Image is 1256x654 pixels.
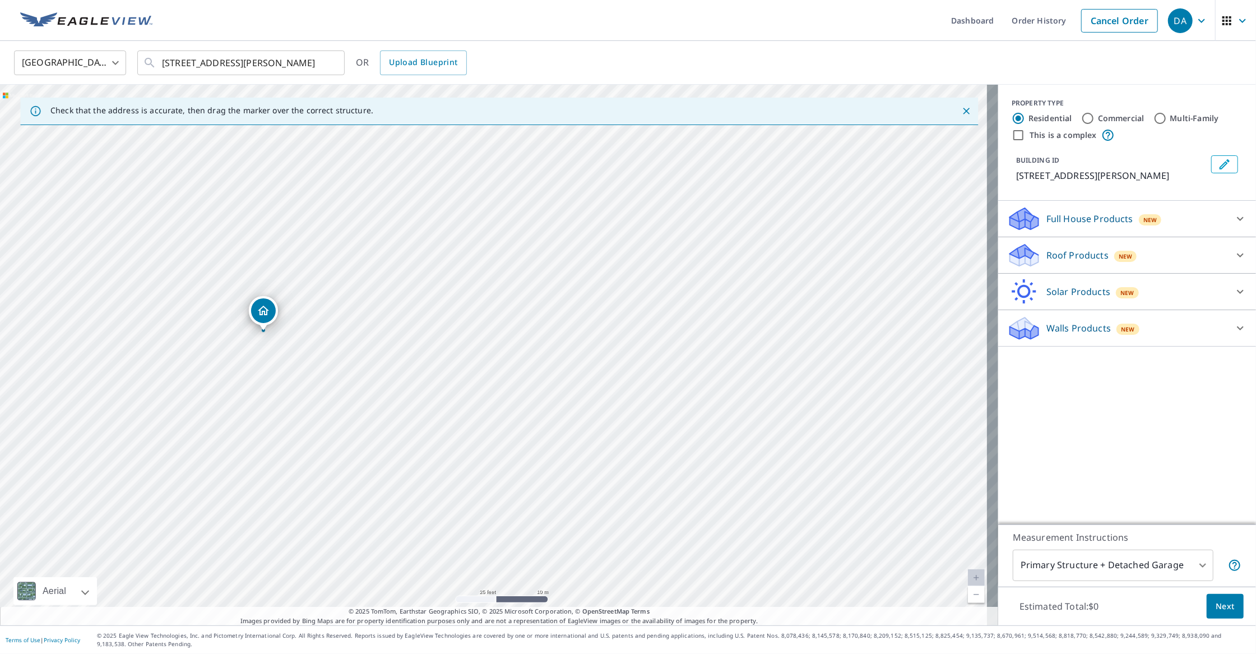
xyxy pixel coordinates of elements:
button: Next [1207,594,1244,619]
a: Current Level 20, Zoom Out [968,586,985,603]
div: PROPERTY TYPE [1012,98,1243,108]
span: Your report will include the primary structure and a detached garage if one exists. [1228,559,1241,572]
p: Measurement Instructions [1013,531,1241,544]
div: Aerial [13,577,97,605]
p: Roof Products [1046,248,1109,262]
p: | [6,637,80,643]
span: New [1143,215,1157,224]
span: New [1119,252,1133,261]
a: Cancel Order [1081,9,1158,33]
button: Edit building 1 [1211,155,1238,173]
a: OpenStreetMap [582,607,629,615]
p: Walls Products [1046,321,1111,335]
span: New [1121,325,1135,334]
img: EV Logo [20,12,152,29]
a: Terms of Use [6,636,40,644]
div: DA [1168,8,1193,33]
p: [STREET_ADDRESS][PERSON_NAME] [1016,169,1207,182]
label: Multi-Family [1170,113,1219,124]
p: BUILDING ID [1016,155,1059,165]
span: Next [1216,600,1235,614]
span: © 2025 TomTom, Earthstar Geographics SIO, © 2025 Microsoft Corporation, © [349,607,650,616]
div: Roof ProductsNew [1007,242,1247,269]
div: Solar ProductsNew [1007,278,1247,305]
p: © 2025 Eagle View Technologies, Inc. and Pictometry International Corp. All Rights Reserved. Repo... [97,632,1250,648]
label: Commercial [1098,113,1144,124]
div: Walls ProductsNew [1007,315,1247,342]
div: Primary Structure + Detached Garage [1013,550,1213,581]
div: Full House ProductsNew [1007,205,1247,232]
p: Estimated Total: $0 [1011,594,1108,619]
input: Search by address or latitude-longitude [162,47,322,79]
p: Solar Products [1046,285,1110,298]
a: Current Level 20, Zoom In Disabled [968,569,985,586]
a: Terms [631,607,650,615]
p: Full House Products [1046,212,1133,225]
a: Privacy Policy [44,636,80,644]
a: Upload Blueprint [380,50,466,75]
span: New [1120,288,1134,297]
div: Aerial [39,577,69,605]
label: This is a complex [1030,130,1097,141]
div: OR [356,50,467,75]
div: Dropped pin, building 1, Residential property, 5305 W Pritchard Dr Sioux Falls, SD 57106 [249,296,278,331]
label: Residential [1028,113,1072,124]
p: Check that the address is accurate, then drag the marker over the correct structure. [50,105,373,116]
span: Upload Blueprint [389,56,457,70]
div: [GEOGRAPHIC_DATA] [14,47,126,79]
button: Close [959,104,974,118]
